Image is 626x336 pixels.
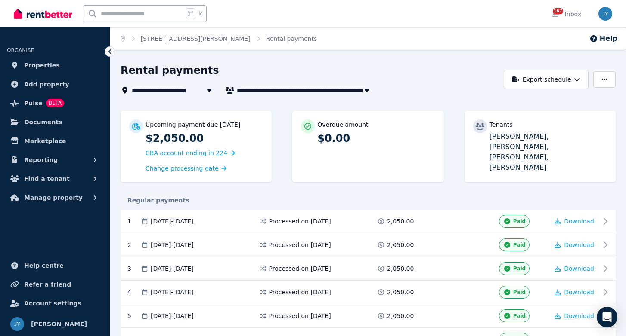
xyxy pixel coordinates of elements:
span: Paid [513,312,526,319]
span: Processed on [DATE] [269,241,331,249]
div: Regular payments [121,196,616,205]
span: CBA account ending in 224 [146,150,227,156]
span: Download [564,241,594,248]
span: Paid [513,289,526,296]
p: [PERSON_NAME], [PERSON_NAME], [PERSON_NAME], [PERSON_NAME] [490,131,607,173]
a: Refer a friend [7,276,103,293]
span: Processed on [DATE] [269,264,331,273]
span: [DATE] - [DATE] [151,312,194,320]
span: 2,050.00 [387,264,414,273]
span: [DATE] - [DATE] [151,241,194,249]
span: Paid [513,241,526,248]
a: Account settings [7,295,103,312]
span: Manage property [24,192,83,203]
span: Paid [513,265,526,272]
p: Upcoming payment due [DATE] [146,120,240,129]
span: BETA [46,99,64,107]
span: Documents [24,117,62,127]
span: Change processing date [146,164,219,173]
a: Documents [7,113,103,131]
img: Jeremy Yang [10,317,24,331]
span: k [199,10,202,17]
span: ORGANISE [7,47,34,53]
span: Paid [513,218,526,225]
span: [DATE] - [DATE] [151,264,194,273]
div: 4 [127,286,140,299]
div: Inbox [551,10,581,18]
nav: Breadcrumb [110,27,327,50]
span: Reporting [24,155,58,165]
a: Change processing date [146,164,226,173]
span: [DATE] - [DATE] [151,217,194,226]
span: Processed on [DATE] [269,312,331,320]
button: Download [555,288,594,296]
span: Properties [24,60,60,70]
span: 2,050.00 [387,217,414,226]
img: Jeremy Yang [598,7,612,21]
p: $2,050.00 [146,131,263,145]
span: Help centre [24,260,64,271]
h1: Rental payments [121,64,219,77]
button: Download [555,241,594,249]
button: Manage property [7,189,103,206]
p: Tenants [490,120,513,129]
button: Export schedule [504,70,589,89]
span: Download [564,265,594,272]
span: Find a tenant [24,174,70,184]
span: 2,050.00 [387,312,414,320]
span: Download [564,289,594,296]
a: Marketplace [7,132,103,150]
a: PulseBETA [7,95,103,112]
button: Download [555,264,594,273]
span: 2,050.00 [387,241,414,249]
div: 5 [127,309,140,322]
button: Reporting [7,151,103,168]
div: Open Intercom Messenger [597,307,617,327]
a: Help centre [7,257,103,274]
span: Account settings [24,298,81,309]
img: RentBetter [14,7,72,20]
span: Add property [24,79,69,89]
span: [DATE] - [DATE] [151,288,194,296]
div: 3 [127,262,140,275]
button: Download [555,217,594,226]
button: Help [589,34,617,44]
span: Download [564,218,594,225]
p: Overdue amount [317,120,368,129]
span: Pulse [24,98,43,108]
span: Download [564,312,594,319]
span: 2,050.00 [387,288,414,296]
a: Properties [7,57,103,74]
span: 167 [553,8,563,14]
span: [PERSON_NAME] [31,319,87,329]
a: [STREET_ADDRESS][PERSON_NAME] [141,35,251,42]
a: Add property [7,76,103,93]
div: 1 [127,215,140,228]
span: Marketplace [24,136,66,146]
span: Processed on [DATE] [269,217,331,226]
p: $0.00 [317,131,435,145]
div: 2 [127,238,140,251]
span: Refer a friend [24,279,71,290]
button: Download [555,312,594,320]
span: Rental payments [266,34,317,43]
button: Find a tenant [7,170,103,187]
span: Processed on [DATE] [269,288,331,296]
